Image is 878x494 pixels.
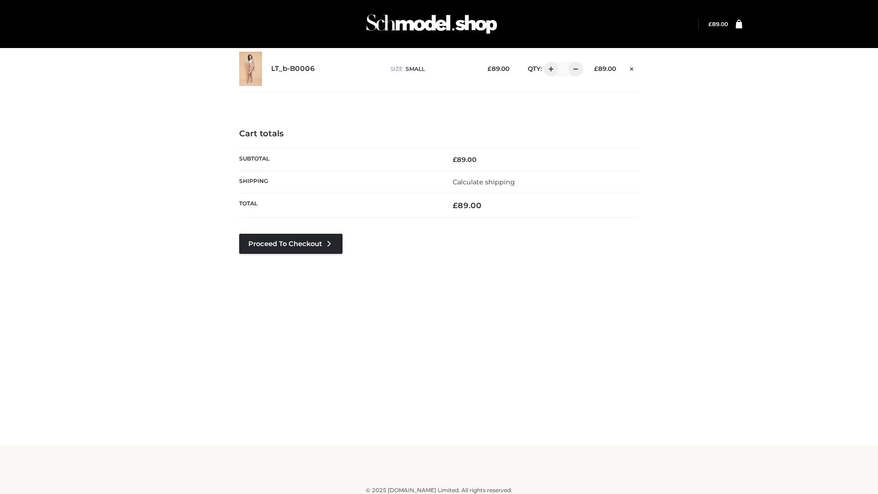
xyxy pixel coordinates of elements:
th: Total [239,193,439,218]
a: Proceed to Checkout [239,234,343,254]
span: £ [453,156,457,164]
span: SMALL [406,65,425,72]
span: £ [453,201,458,210]
h4: Cart totals [239,129,639,139]
a: LT_b-B0006 [271,64,315,73]
bdi: 89.00 [453,156,476,164]
span: £ [487,65,492,72]
img: Schmodel Admin 964 [363,6,500,42]
bdi: 89.00 [708,21,728,27]
bdi: 89.00 [487,65,509,72]
a: £89.00 [708,21,728,27]
th: Shipping [239,171,439,193]
span: £ [708,21,712,27]
bdi: 89.00 [594,65,616,72]
a: Calculate shipping [453,178,515,186]
th: Subtotal [239,148,439,171]
span: £ [594,65,598,72]
div: QTY: [519,62,580,76]
a: Remove this item [625,62,639,74]
bdi: 89.00 [453,201,482,210]
p: size : [391,65,473,73]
